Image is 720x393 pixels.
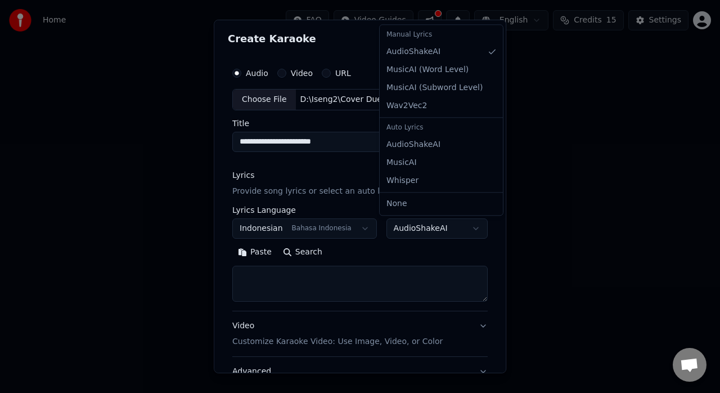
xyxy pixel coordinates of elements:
[386,46,440,57] span: AudioShakeAI
[382,27,501,43] div: Manual Lyrics
[382,120,501,136] div: Auto Lyrics
[386,100,427,111] span: Wav2Vec2
[386,64,469,75] span: MusicAI ( Word Level )
[386,82,483,93] span: MusicAI ( Subword Level )
[386,139,440,150] span: AudioShakeAI
[386,198,407,209] span: None
[386,175,418,186] span: Whisper
[386,157,417,168] span: MusicAI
